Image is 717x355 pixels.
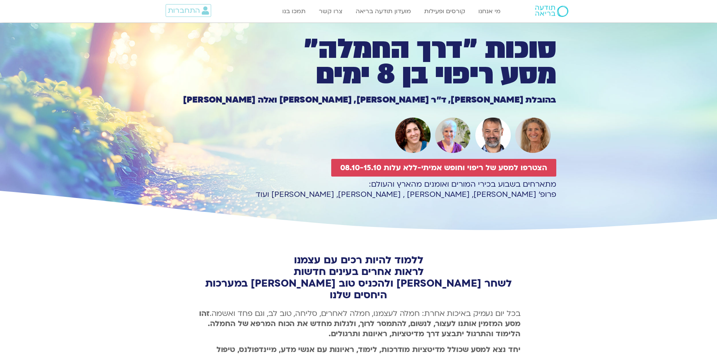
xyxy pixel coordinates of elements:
[161,179,556,199] p: מתארחים בשבוע בכירי המורים ואומנים מהארץ והעולם: פרופ׳ [PERSON_NAME], [PERSON_NAME] , [PERSON_NAM...
[475,4,504,18] a: מי אנחנו
[279,4,309,18] a: תמכו בנו
[315,4,346,18] a: צרו קשר
[166,4,211,17] a: התחברות
[197,308,521,339] p: בכל יום נעמיק באיכות אחרת: חמלה לעצמנו, חמלה לאחרים, סליחה, טוב לב, וגם פחד ואשמה.
[331,159,556,177] a: הצטרפו למסע של ריפוי וחופש אמיתי-ללא עלות 08.10-15.10
[535,6,568,17] img: תודעה בריאה
[168,6,200,15] span: התחברות
[161,36,556,88] h1: סוכות ״דרך החמלה״ מסע ריפוי בן 8 ימים
[197,254,521,301] h2: ללמוד להיות רכים עם עצמנו לראות אחרים בעינים חדשות לשחר [PERSON_NAME] ולהכניס טוב [PERSON_NAME] ב...
[199,308,521,339] b: זהו מסע המזמין אותנו לעצור, לנשום, להתמסר לרוך, ולגלות מחדש את הכוח המרפא של החמלה. הלימוד והתרגו...
[352,4,415,18] a: מועדון תודעה בריאה
[340,163,547,172] span: הצטרפו למסע של ריפוי וחופש אמיתי-ללא עלות 08.10-15.10
[420,4,469,18] a: קורסים ופעילות
[161,96,556,104] h1: בהובלת [PERSON_NAME], ד״ר [PERSON_NAME], [PERSON_NAME] ואלה [PERSON_NAME]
